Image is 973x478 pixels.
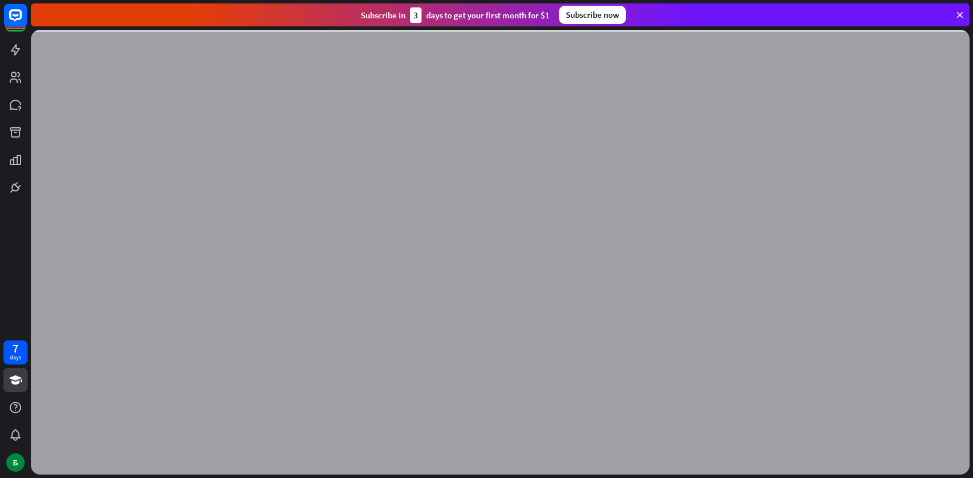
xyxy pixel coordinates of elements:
div: 7 [13,343,18,354]
div: 3 [410,7,421,23]
div: Subscribe now [559,6,626,24]
a: 7 days [3,340,27,365]
div: Б [6,453,25,472]
div: days [10,354,21,362]
div: Subscribe in days to get your first month for $1 [361,7,550,23]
